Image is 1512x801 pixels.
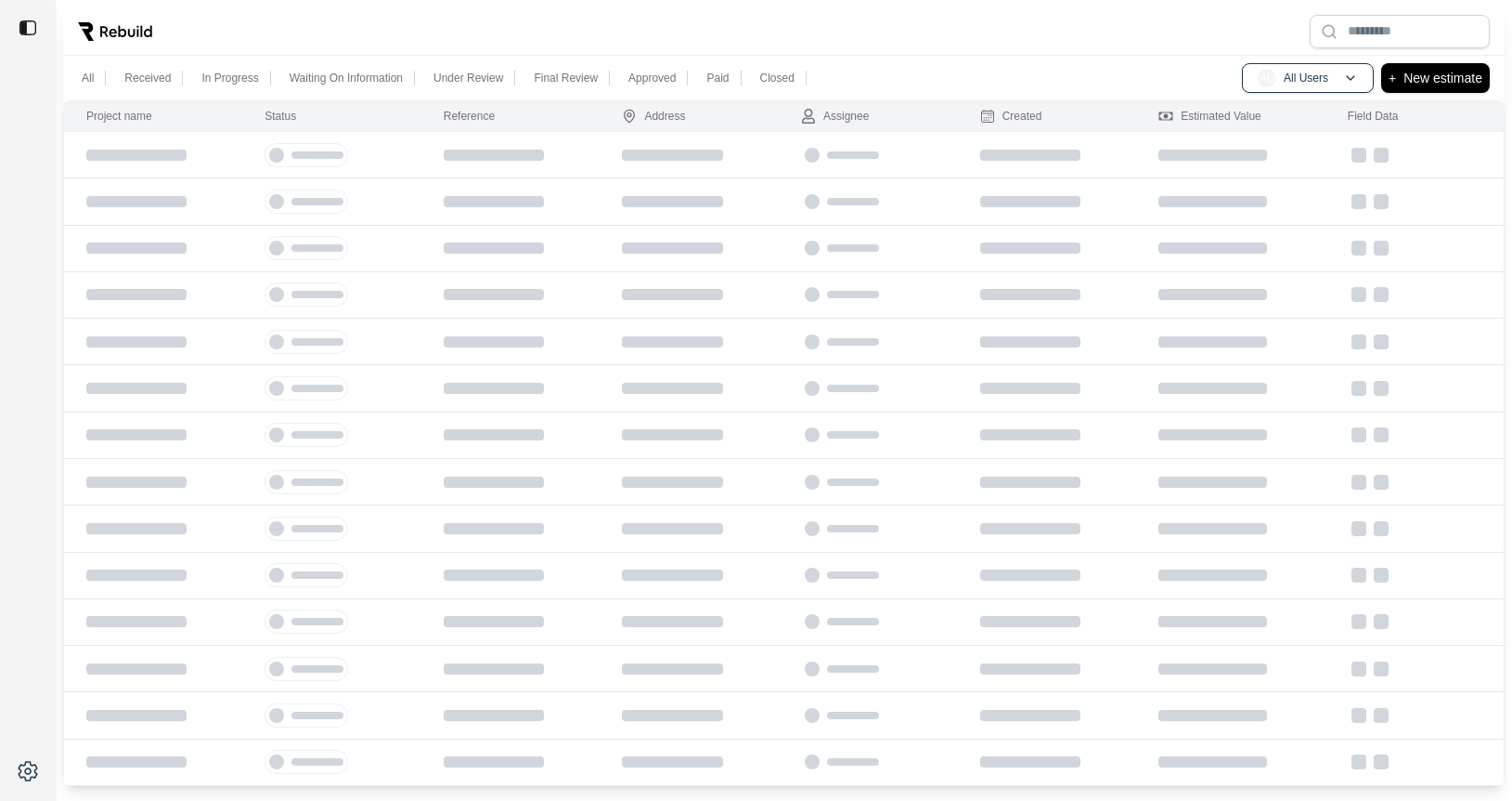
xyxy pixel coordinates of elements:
div: Project name [86,109,152,124]
p: All Users [1284,71,1328,85]
p: Waiting On Information [290,71,403,85]
div: Estimated Value [1158,109,1261,124]
img: Rebuild [78,22,152,41]
p: Under Review [433,71,503,85]
div: Address [622,109,685,124]
div: Assignee [801,109,869,124]
button: AUAll Users [1242,63,1374,93]
p: Closed [760,71,795,85]
p: Paid [706,71,729,85]
p: Received [124,71,171,85]
div: Reference [444,109,495,124]
div: Status [265,109,296,124]
p: Final Review [534,71,598,85]
p: Approved [628,71,676,85]
p: In Progress [201,71,258,85]
span: AU [1258,69,1276,87]
div: Created [980,109,1042,124]
p: New estimate [1403,67,1482,89]
img: toggle sidebar [19,19,37,37]
button: +New estimate [1381,63,1490,93]
p: + [1389,67,1396,89]
div: Field Data [1348,109,1399,124]
p: All [82,71,94,85]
